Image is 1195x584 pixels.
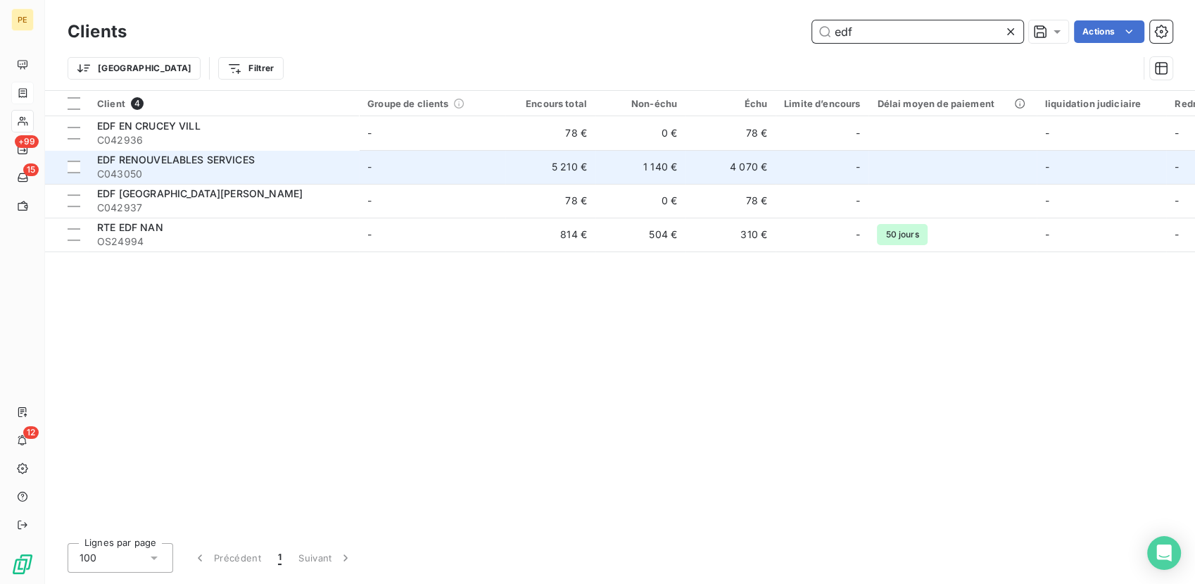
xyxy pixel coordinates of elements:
span: RTE EDF NAN [97,221,163,233]
div: Délai moyen de paiement [877,98,1028,109]
button: 1 [270,543,290,573]
a: +99 [11,138,33,161]
span: +99 [15,135,39,148]
div: Non-échu [604,98,677,109]
div: Limite d’encours [784,98,860,109]
span: - [1045,228,1049,240]
span: - [1045,194,1049,206]
span: - [367,161,372,173]
td: 78 € [505,116,595,150]
img: Logo LeanPay [11,553,34,576]
div: Encours total [514,98,587,109]
span: EDF RENOUVELABLES SERVICES [97,154,255,166]
span: - [1175,228,1179,240]
span: - [367,228,372,240]
td: 0 € [595,116,685,150]
button: Actions [1074,20,1144,43]
span: - [856,194,860,208]
span: 12 [23,426,39,439]
input: Rechercher [812,20,1023,43]
span: C042936 [97,133,350,147]
a: 15 [11,166,33,189]
button: Filtrer [218,57,283,80]
td: 5 210 € [505,150,595,184]
span: 50 jours [877,224,927,245]
td: 1 140 € [595,150,685,184]
td: 78 € [685,184,776,218]
td: 814 € [505,218,595,251]
span: - [1175,161,1179,173]
span: C042937 [97,201,350,215]
td: 78 € [685,116,776,150]
button: [GEOGRAPHIC_DATA] [68,57,201,80]
span: - [1045,161,1049,173]
div: Échu [694,98,767,109]
span: - [1175,127,1179,139]
button: Précédent [184,543,270,573]
td: 0 € [595,184,685,218]
td: 310 € [685,218,776,251]
span: EDF EN CRUCEY VILL [97,120,201,132]
span: 15 [23,163,39,176]
span: Client [97,98,125,109]
span: OS24994 [97,235,350,249]
span: - [1045,127,1049,139]
span: 4 [131,97,144,110]
span: EDF [GEOGRAPHIC_DATA][PERSON_NAME] [97,187,303,199]
div: liquidation judiciaire [1045,98,1158,109]
div: Open Intercom Messenger [1147,536,1181,570]
span: Groupe de clients [367,98,449,109]
td: 4 070 € [685,150,776,184]
span: - [367,194,372,206]
span: - [1175,194,1179,206]
span: C043050 [97,167,350,181]
button: Suivant [290,543,361,573]
h3: Clients [68,19,127,44]
td: 78 € [505,184,595,218]
span: 100 [80,551,96,565]
span: - [367,127,372,139]
span: 1 [278,551,282,565]
div: PE [11,8,34,31]
span: - [856,160,860,174]
td: 504 € [595,218,685,251]
span: - [856,126,860,140]
span: - [856,228,860,242]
